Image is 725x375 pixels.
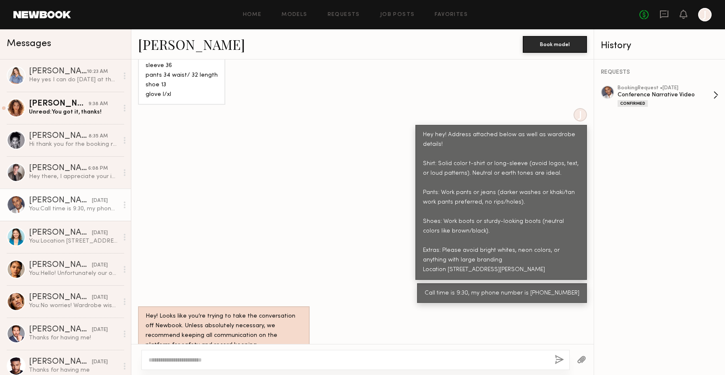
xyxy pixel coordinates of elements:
[698,8,712,21] a: J
[618,85,713,91] div: booking Request • [DATE]
[523,40,587,47] a: Book model
[29,293,92,302] div: [PERSON_NAME]
[92,294,108,302] div: [DATE]
[7,39,51,49] span: Messages
[618,91,713,99] div: Conference Narrative Video
[29,229,92,237] div: [PERSON_NAME]
[29,269,118,277] div: You: Hello! Unfortunately our offer is our max budget for this role.
[29,261,92,269] div: [PERSON_NAME]
[29,100,89,108] div: [PERSON_NAME]
[138,35,245,53] a: [PERSON_NAME]
[146,312,302,350] div: Hey! Looks like you’re trying to take the conversation off Newbook. Unless absolutely necessary, ...
[92,261,108,269] div: [DATE]
[618,100,648,107] div: Confirmed
[92,358,108,366] div: [DATE]
[425,289,579,298] div: Call time is 9:30, my phone number is [PHONE_NUMBER]
[29,366,118,374] div: Thanks for having me
[92,326,108,334] div: [DATE]
[380,12,415,18] a: Job Posts
[423,130,579,274] div: Hey hey! Address attached below as well as wardrobe details! Shirt: Solid color t-shirt or long-s...
[92,229,108,237] div: [DATE]
[87,68,108,76] div: 10:23 AM
[618,85,718,107] a: bookingRequest •[DATE]Conference Narrative VideoConfirmed
[29,358,92,366] div: [PERSON_NAME]
[29,205,118,213] div: You: Call time is 9:30, my phone number is [PHONE_NUMBER]
[29,67,87,76] div: [PERSON_NAME]
[243,12,262,18] a: Home
[29,173,118,181] div: Hey there, I appreciate your interest. I see you’re only looking for three hours of work - Which ...
[29,76,118,84] div: Hey yes I can do [DATE] at the same time. Just to confirm it’s internal and won’t be used for a c...
[328,12,360,18] a: Requests
[29,132,89,140] div: [PERSON_NAME]
[29,334,118,342] div: Thanks for having me!
[29,108,118,116] div: Unread: You got it, thanks!
[29,302,118,310] div: You: No worries! Wardrobe wise what options do you have for athletic wear? Feel free to text me f...
[523,36,587,53] button: Book model
[29,140,118,148] div: Hi thank you for the booking request I declined previously because I originally submitted for the...
[88,165,108,173] div: 6:08 PM
[282,12,307,18] a: Models
[89,100,108,108] div: 9:38 AM
[601,70,718,75] div: REQUESTS
[146,33,218,100] div: shirt L jacket 44 neck 16.5 sleeve 36 pants 34 waist/ 32 length shoe 13 glove l/xl
[92,197,108,205] div: [DATE]
[601,41,718,51] div: History
[29,326,92,334] div: [PERSON_NAME]
[29,197,92,205] div: [PERSON_NAME]
[29,164,88,173] div: [PERSON_NAME]
[29,237,118,245] div: You: Location [STREET_ADDRESS][PERSON_NAME]
[435,12,468,18] a: Favorites
[89,132,108,140] div: 8:35 AM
